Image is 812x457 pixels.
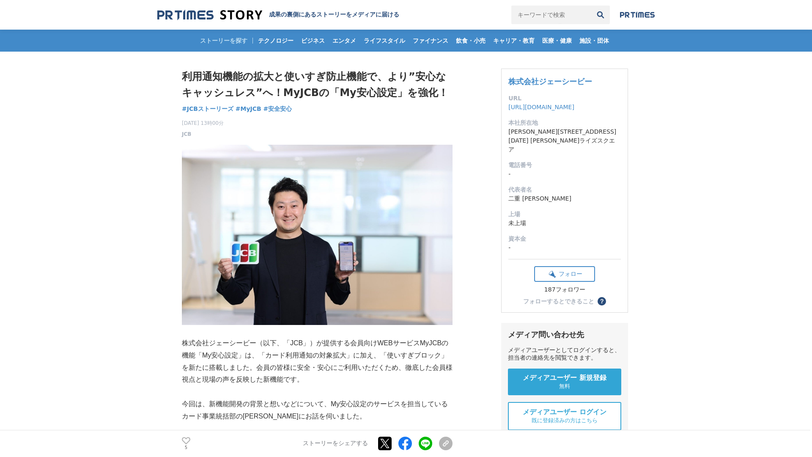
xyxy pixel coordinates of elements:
[157,9,262,21] img: 成果の裏側にあるストーリーをメディアに届ける
[360,30,409,52] a: ライフスタイル
[182,69,453,101] h1: 利用通知機能の拡大と使いすぎ防止機能で、より”安心なキャッシュレス”へ！MyJCBの「My安心設定」を強化！
[263,105,292,113] span: #安全安心
[576,30,612,52] a: 施設・団体
[182,446,190,450] p: 5
[409,30,452,52] a: ファイナンス
[329,37,359,44] span: エンタメ
[508,210,621,219] dt: 上場
[508,161,621,170] dt: 電話番号
[511,6,591,24] input: キーワードで検索
[263,105,292,113] a: #安全安心
[508,347,621,362] div: メディアユーザーとしてログインすると、担当者の連絡先を閲覧できます。
[182,105,233,113] span: #JCBストーリーズ
[453,30,489,52] a: 飲食・小売
[508,402,621,430] a: メディアユーザー ログイン 既に登録済みの方はこちら
[298,30,328,52] a: ビジネス
[523,298,594,304] div: フォローするとできること
[182,130,191,138] a: JCB
[523,408,606,417] span: メディアユーザー ログイン
[409,37,452,44] span: ファイナンス
[255,30,297,52] a: テクノロジー
[508,243,621,252] dd: -
[508,330,621,340] div: メディア問い合わせ先
[303,440,368,448] p: ストーリーをシェアする
[508,94,621,103] dt: URL
[182,145,453,325] img: thumbnail_9fc79d80-737b-11f0-a95f-61df31054317.jpg
[236,105,261,113] a: #MyJCB
[539,37,575,44] span: 医療・健康
[182,119,224,127] span: [DATE] 13時00分
[559,383,570,390] span: 無料
[182,398,453,423] p: 今回は、新機能開発の背景と想いなどについて、My安心設定のサービスを担当しているカード事業統括部の[PERSON_NAME]にお話を伺いました。
[255,37,297,44] span: テクノロジー
[453,37,489,44] span: 飲食・小売
[508,234,621,243] dt: 資本金
[329,30,359,52] a: エンタメ
[360,37,409,44] span: ライフスタイル
[490,37,538,44] span: キャリア・教育
[620,11,655,18] img: prtimes
[591,6,610,24] button: 検索
[508,185,621,194] dt: 代表者名
[157,9,399,21] a: 成果の裏側にあるストーリーをメディアに届ける 成果の裏側にあるストーリーをメディアに届ける
[534,286,595,294] div: 187フォロワー
[508,77,592,86] a: 株式会社ジェーシービー
[508,104,574,110] a: [URL][DOMAIN_NAME]
[508,127,621,154] dd: [PERSON_NAME][STREET_ADDRESS][DATE] [PERSON_NAME]ライズスクエア
[523,374,606,383] span: メディアユーザー 新規登録
[508,369,621,395] a: メディアユーザー 新規登録 無料
[534,266,595,282] button: フォロー
[508,170,621,179] dd: -
[508,118,621,127] dt: 本社所在地
[490,30,538,52] a: キャリア・教育
[599,298,605,304] span: ？
[532,417,598,424] span: 既に登録済みの方はこちら
[539,30,575,52] a: 医療・健康
[182,105,233,113] a: #JCBストーリーズ
[508,219,621,228] dd: 未上場
[576,37,612,44] span: 施設・団体
[269,11,399,19] h2: 成果の裏側にあるストーリーをメディアに届ける
[598,297,606,306] button: ？
[182,337,453,386] p: 株式会社ジェーシービー（以下、「JCB」）が提供する会員向けWEBサービスMyJCBの機能「My安心設定」は、「カード利用通知の対象拡大」に加え、「使いすぎブロック」を新たに搭載しました。会員の...
[236,105,261,113] span: #MyJCB
[508,194,621,203] dd: 二重 [PERSON_NAME]
[298,37,328,44] span: ビジネス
